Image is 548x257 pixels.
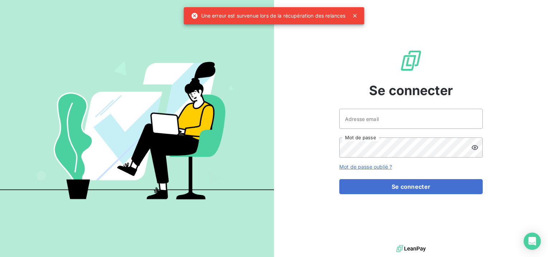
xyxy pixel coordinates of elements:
img: logo [396,243,426,254]
span: Se connecter [369,81,453,100]
div: Open Intercom Messenger [524,233,541,250]
input: placeholder [339,109,483,129]
img: Logo LeanPay [400,49,422,72]
div: Une erreur est survenue lors de la récupération des relances [191,9,346,22]
a: Mot de passe oublié ? [339,164,392,170]
button: Se connecter [339,179,483,194]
